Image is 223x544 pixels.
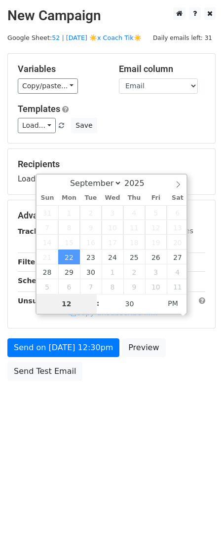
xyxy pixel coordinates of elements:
[18,210,205,221] h5: Advanced
[71,118,97,133] button: Save
[123,235,145,250] span: September 18, 2025
[102,279,123,294] span: October 8, 2025
[18,258,43,266] strong: Filters
[58,264,80,279] span: September 29, 2025
[58,195,80,201] span: Mon
[167,279,188,294] span: October 11, 2025
[37,264,58,279] span: September 28, 2025
[37,195,58,201] span: Sun
[58,279,80,294] span: October 6, 2025
[97,293,100,313] span: :
[80,205,102,220] span: September 2, 2025
[37,294,97,314] input: Hour
[167,205,188,220] span: September 6, 2025
[37,235,58,250] span: September 14, 2025
[18,297,66,305] strong: Unsubscribe
[7,362,82,381] a: Send Test Email
[123,220,145,235] span: September 11, 2025
[52,34,141,41] a: 52 | [DATE] ☀️x Coach Tik☀️
[18,227,51,235] strong: Tracking
[145,250,167,264] span: September 26, 2025
[7,338,119,357] a: Send on [DATE] 12:30pm
[37,279,58,294] span: October 5, 2025
[123,195,145,201] span: Thu
[58,220,80,235] span: September 8, 2025
[80,235,102,250] span: September 16, 2025
[18,64,104,74] h5: Variables
[18,159,205,184] div: Loading...
[149,34,216,41] a: Daily emails left: 31
[37,205,58,220] span: August 31, 2025
[154,226,193,236] label: UTM Codes
[119,64,205,74] h5: Email column
[80,264,102,279] span: September 30, 2025
[100,294,160,314] input: Minute
[122,179,157,188] input: Year
[122,338,165,357] a: Preview
[18,118,56,133] a: Load...
[58,235,80,250] span: September 15, 2025
[18,159,205,170] h5: Recipients
[149,33,216,43] span: Daily emails left: 31
[159,293,186,313] span: Click to toggle
[80,220,102,235] span: September 9, 2025
[145,220,167,235] span: September 12, 2025
[18,104,60,114] a: Templates
[37,220,58,235] span: September 7, 2025
[174,497,223,544] iframe: Chat Widget
[167,220,188,235] span: September 13, 2025
[123,205,145,220] span: September 4, 2025
[58,205,80,220] span: September 1, 2025
[145,279,167,294] span: October 10, 2025
[37,250,58,264] span: September 21, 2025
[145,235,167,250] span: September 19, 2025
[167,250,188,264] span: September 27, 2025
[167,195,188,201] span: Sat
[167,235,188,250] span: September 20, 2025
[123,250,145,264] span: September 25, 2025
[102,205,123,220] span: September 3, 2025
[102,220,123,235] span: September 10, 2025
[58,250,80,264] span: September 22, 2025
[69,308,157,317] a: Copy unsubscribe link
[18,277,53,285] strong: Schedule
[18,78,78,94] a: Copy/paste...
[102,250,123,264] span: September 24, 2025
[102,195,123,201] span: Wed
[123,279,145,294] span: October 9, 2025
[80,195,102,201] span: Tue
[145,264,167,279] span: October 3, 2025
[80,250,102,264] span: September 23, 2025
[167,264,188,279] span: October 4, 2025
[7,7,216,24] h2: New Campaign
[102,264,123,279] span: October 1, 2025
[7,34,142,41] small: Google Sheet:
[145,195,167,201] span: Fri
[80,279,102,294] span: October 7, 2025
[102,235,123,250] span: September 17, 2025
[123,264,145,279] span: October 2, 2025
[145,205,167,220] span: September 5, 2025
